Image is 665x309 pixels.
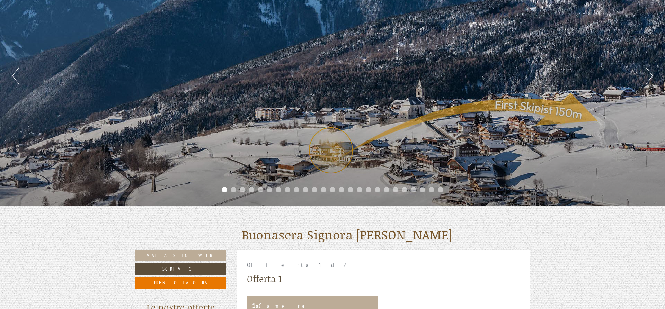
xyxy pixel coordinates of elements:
[646,67,653,84] button: Next
[247,272,282,285] div: Offerta 1
[242,228,453,242] h1: Buonasera Signora [PERSON_NAME]
[135,277,226,289] a: Prenota ora
[247,261,351,269] span: Offerta 1 di 2
[135,250,226,261] a: Vai al sito web
[135,263,226,275] a: Scrivici
[12,67,19,84] button: Previous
